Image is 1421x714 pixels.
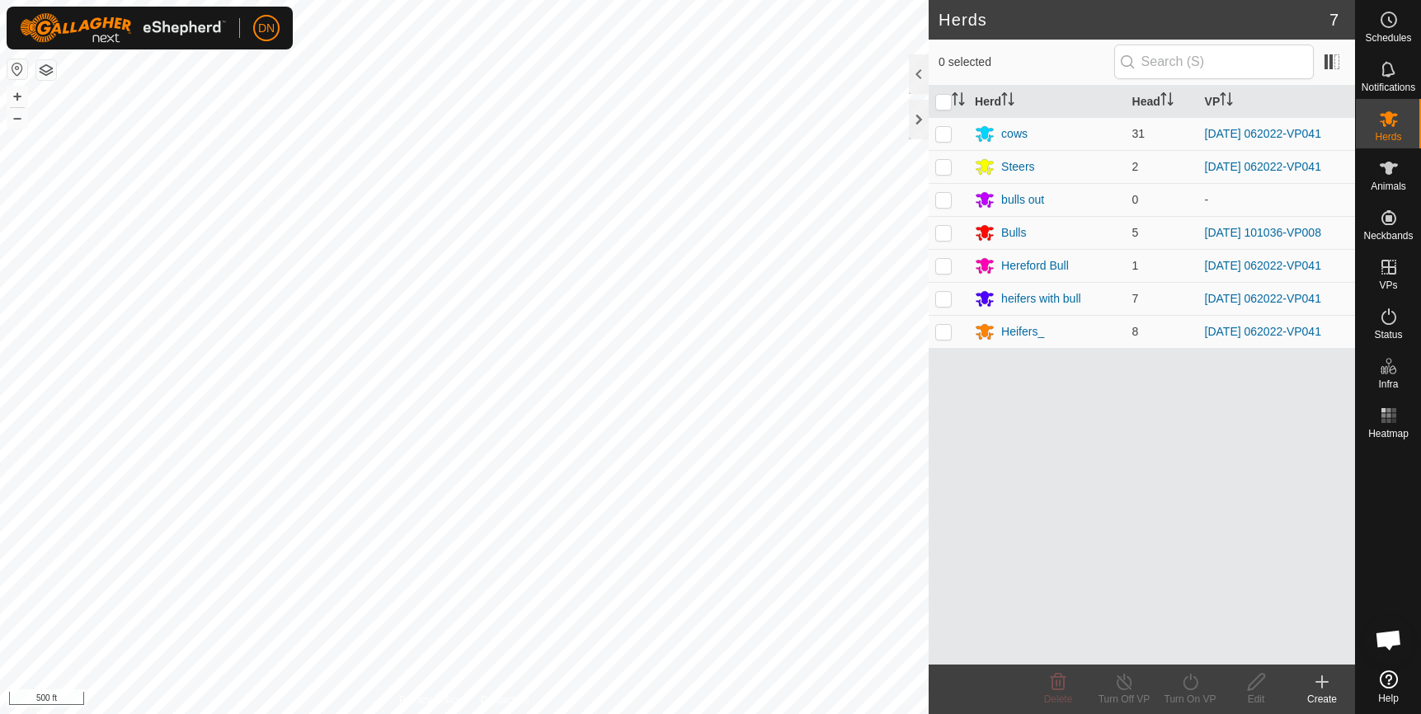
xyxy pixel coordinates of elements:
[1379,280,1397,290] span: VPs
[1329,7,1339,32] span: 7
[7,108,27,128] button: –
[1132,226,1139,239] span: 5
[1362,82,1415,92] span: Notifications
[1378,693,1399,703] span: Help
[939,10,1329,30] h2: Herds
[1114,45,1314,79] input: Search (S)
[1157,692,1223,707] div: Turn On VP
[1091,692,1157,707] div: Turn Off VP
[7,87,27,106] button: +
[1001,224,1026,242] div: Bulls
[1001,290,1081,308] div: heifers with bull
[1198,183,1355,216] td: -
[1365,33,1411,43] span: Schedules
[1205,325,1321,338] a: [DATE] 062022-VP041
[1205,160,1321,173] a: [DATE] 062022-VP041
[1205,259,1321,272] a: [DATE] 062022-VP041
[1001,158,1034,176] div: Steers
[968,86,1125,118] th: Herd
[1132,325,1139,338] span: 8
[1001,323,1044,341] div: Heifers_
[1132,160,1139,173] span: 2
[481,693,529,707] a: Contact Us
[1289,692,1355,707] div: Create
[1368,429,1409,439] span: Heatmap
[1205,226,1321,239] a: [DATE] 101036-VP008
[1001,125,1028,143] div: cows
[1160,95,1174,108] p-sorticon: Activate to sort
[1001,257,1069,275] div: Hereford Bull
[1223,692,1289,707] div: Edit
[1356,664,1421,710] a: Help
[7,59,27,79] button: Reset Map
[1205,292,1321,305] a: [DATE] 062022-VP041
[1001,95,1014,108] p-sorticon: Activate to sort
[1132,193,1139,206] span: 0
[258,20,275,37] span: DN
[1044,693,1073,705] span: Delete
[1132,127,1146,140] span: 31
[1364,615,1414,665] div: Open chat
[939,54,1114,71] span: 0 selected
[1371,181,1406,191] span: Animals
[1132,292,1139,305] span: 7
[1363,231,1413,241] span: Neckbands
[1378,379,1398,389] span: Infra
[1205,127,1321,140] a: [DATE] 062022-VP041
[36,60,56,80] button: Map Layers
[1132,259,1139,272] span: 1
[1374,330,1402,340] span: Status
[1126,86,1198,118] th: Head
[1001,191,1044,209] div: bulls out
[20,13,226,43] img: Gallagher Logo
[952,95,965,108] p-sorticon: Activate to sort
[1220,95,1233,108] p-sorticon: Activate to sort
[399,693,461,707] a: Privacy Policy
[1375,132,1401,142] span: Herds
[1198,86,1355,118] th: VP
